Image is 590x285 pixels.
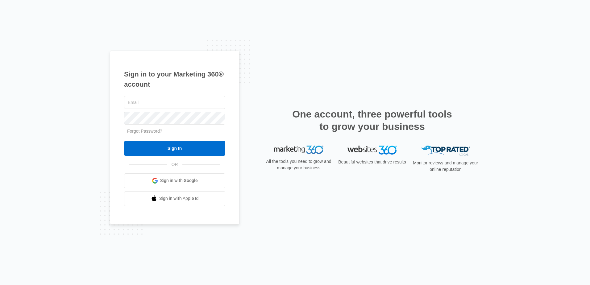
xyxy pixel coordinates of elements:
[124,191,225,206] a: Sign in with Apple Id
[290,108,454,133] h2: One account, three powerful tools to grow your business
[124,96,225,109] input: Email
[264,158,333,171] p: All the tools you need to grow and manage your business
[124,69,225,89] h1: Sign in to your Marketing 360® account
[124,173,225,188] a: Sign in with Google
[124,141,225,156] input: Sign In
[127,129,162,134] a: Forgot Password?
[159,195,199,202] span: Sign in with Apple Id
[167,161,182,168] span: OR
[160,177,198,184] span: Sign in with Google
[338,159,407,165] p: Beautiful websites that drive results
[421,146,470,156] img: Top Rated Local
[274,146,323,154] img: Marketing 360
[411,160,480,173] p: Monitor reviews and manage your online reputation
[347,146,397,155] img: Websites 360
